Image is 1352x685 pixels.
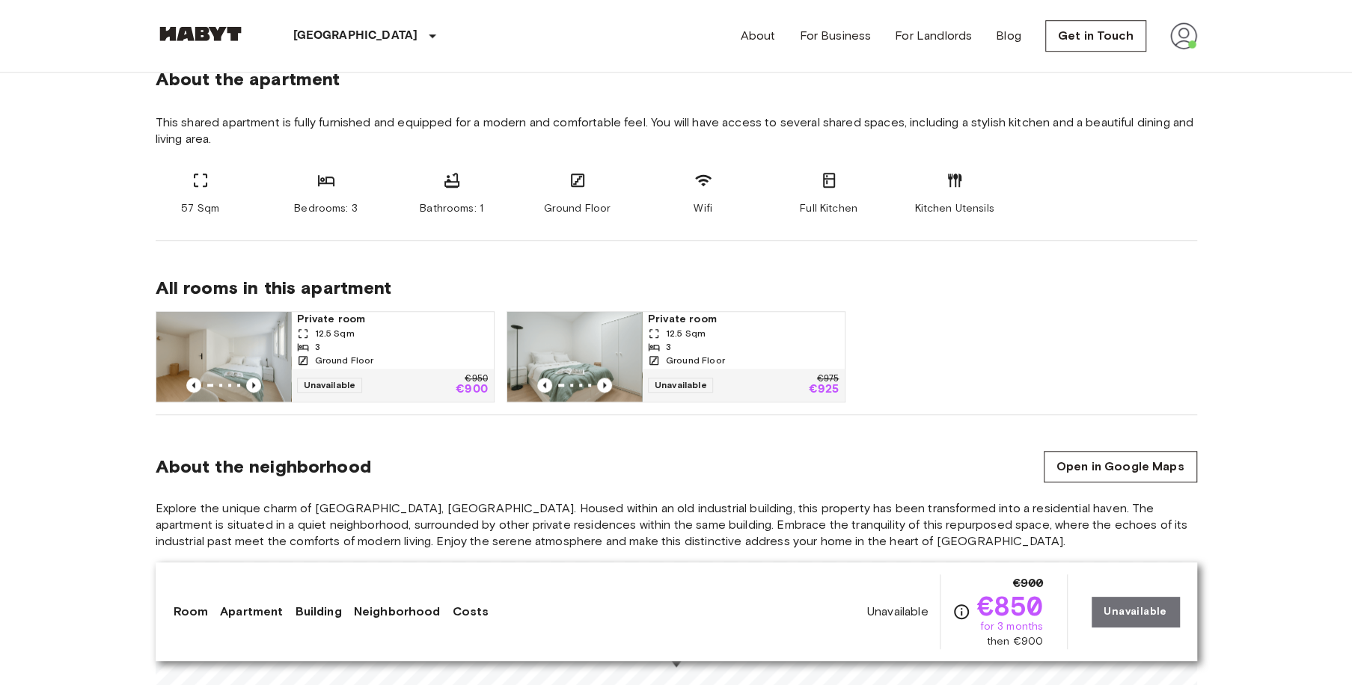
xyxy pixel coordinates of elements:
a: Marketing picture of unit FR-18-001-006-001Previous imagePrevious imagePrivate room12.5 Sqm3Groun... [507,311,845,402]
img: Marketing picture of unit FR-18-001-006-002 [156,312,291,402]
span: then €900 [987,634,1043,649]
button: Previous image [246,378,261,393]
p: €975 [817,375,839,384]
a: Open in Google Maps [1044,451,1197,482]
span: Ground Floor [544,201,611,216]
a: Room [174,603,209,621]
span: Bedrooms: 3 [294,201,358,216]
button: Previous image [186,378,201,393]
p: €925 [809,384,839,396]
span: Ground Floor [315,354,374,367]
span: Full Kitchen [800,201,857,216]
span: 12.5 Sqm [666,327,706,340]
a: Building [295,603,341,621]
img: Marketing picture of unit FR-18-001-006-001 [507,312,642,402]
span: Unavailable [867,603,929,620]
span: About the neighborhood [156,455,371,478]
span: Unavailable [297,378,363,393]
span: for 3 months [979,619,1043,634]
span: 12.5 Sqm [315,327,355,340]
span: Private room [648,312,839,327]
a: Neighborhood [354,603,441,621]
span: Ground Floor [666,354,725,367]
span: €850 [976,592,1043,619]
a: Blog [996,27,1021,45]
a: Apartment [220,603,283,621]
span: 3 [315,340,320,354]
button: Previous image [537,378,552,393]
p: [GEOGRAPHIC_DATA] [293,27,418,45]
img: avatar [1170,22,1197,49]
img: Habyt [156,26,245,41]
span: Private room [297,312,488,327]
a: About [741,27,776,45]
span: All rooms in this apartment [156,277,1197,299]
svg: Check cost overview for full price breakdown. Please note that discounts apply to new joiners onl... [952,603,970,621]
span: This shared apartment is fully furnished and equipped for a modern and comfortable feel. You will... [156,114,1197,147]
span: Explore the unique charm of [GEOGRAPHIC_DATA], [GEOGRAPHIC_DATA]. Housed within an old industrial... [156,500,1197,550]
span: 57 Sqm [181,201,219,216]
a: Costs [452,603,489,621]
a: Get in Touch [1045,20,1146,52]
button: Previous image [597,378,612,393]
span: Bathrooms: 1 [420,201,483,216]
p: €900 [456,384,488,396]
a: For Business [799,27,871,45]
a: For Landlords [895,27,972,45]
span: About the apartment [156,68,340,90]
span: €900 [1012,574,1043,592]
span: 3 [666,340,671,354]
a: Marketing picture of unit FR-18-001-006-002Previous imagePrevious imagePrivate room12.5 Sqm3Groun... [156,311,495,402]
span: Unavailable [648,378,714,393]
span: Wifi [694,201,712,216]
p: €950 [465,375,487,384]
span: Kitchen Utensils [914,201,994,216]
